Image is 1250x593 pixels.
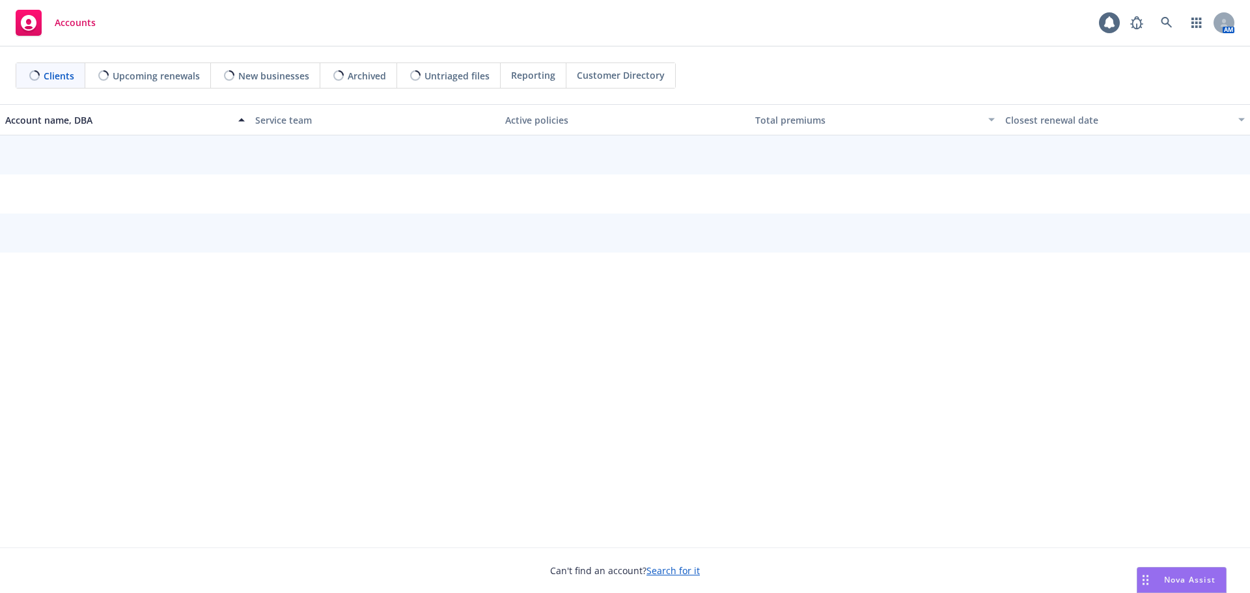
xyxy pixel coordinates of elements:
div: Active policies [505,113,745,127]
div: Service team [255,113,495,127]
span: Customer Directory [577,68,665,82]
div: Account name, DBA [5,113,230,127]
button: Active policies [500,104,750,135]
div: Closest renewal date [1005,113,1230,127]
span: Can't find an account? [550,564,700,577]
button: Total premiums [750,104,1000,135]
button: Closest renewal date [1000,104,1250,135]
div: Drag to move [1137,568,1154,592]
a: Accounts [10,5,101,41]
button: Service team [250,104,500,135]
a: Search [1154,10,1180,36]
span: Upcoming renewals [113,69,200,83]
a: Search for it [646,564,700,577]
span: Clients [44,69,74,83]
span: Accounts [55,18,96,28]
span: Archived [348,69,386,83]
span: Untriaged files [424,69,490,83]
button: Nova Assist [1137,567,1227,593]
a: Report a Bug [1124,10,1150,36]
a: Switch app [1184,10,1210,36]
span: New businesses [238,69,309,83]
span: Reporting [511,68,555,82]
div: Total premiums [755,113,980,127]
span: Nova Assist [1164,574,1215,585]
